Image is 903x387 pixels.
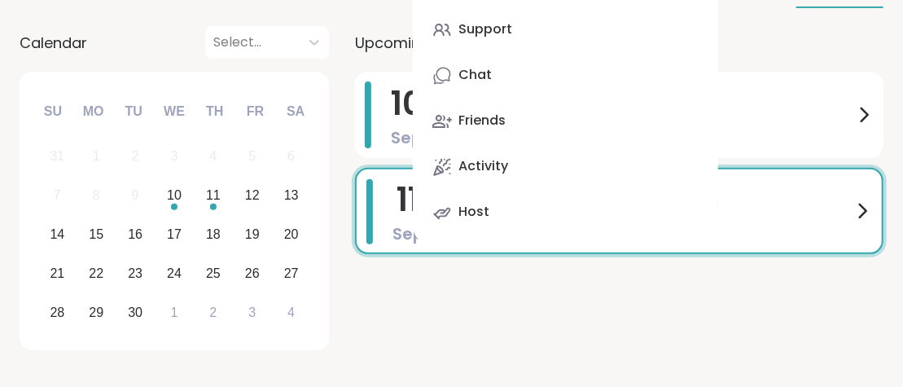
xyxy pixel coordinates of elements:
div: 8 [93,184,100,206]
div: Th [197,94,233,130]
a: Support [426,11,705,50]
div: Sa [278,94,313,130]
div: Choose Monday, September 15th, 2025 [79,218,114,253]
span: 11 [397,177,420,222]
div: 21 [50,262,64,284]
div: 15 [89,223,103,245]
div: Choose Sunday, September 21st, 2025 [40,256,75,291]
div: 1 [171,301,178,323]
div: Chat [458,66,492,84]
div: 25 [206,262,221,284]
div: 14 [50,223,64,245]
div: Not available Tuesday, September 2nd, 2025 [118,139,153,174]
div: 10 [167,184,182,206]
span: Sep [392,222,424,245]
div: 12 [245,184,260,206]
div: We [156,94,192,130]
div: Not available Sunday, August 31st, 2025 [40,139,75,174]
div: month 2025-09 [37,137,310,332]
div: Choose Sunday, September 14th, 2025 [40,218,75,253]
div: Mo [75,94,111,130]
div: 4 [287,301,295,323]
div: Choose Saturday, September 27th, 2025 [274,256,309,291]
span: Upcoming [355,32,430,54]
div: Not available Saturday, September 6th, 2025 [274,139,309,174]
span: Sep [392,126,423,149]
div: 7 [54,184,61,206]
div: 22 [89,262,103,284]
a: Activity [426,147,705,187]
div: 30 [128,301,142,323]
div: Choose Friday, September 12th, 2025 [235,178,270,213]
div: Not available Friday, September 5th, 2025 [235,139,270,174]
div: Choose Saturday, September 13th, 2025 [274,178,309,213]
div: Tu [116,94,151,130]
div: Choose Wednesday, October 1st, 2025 [157,295,192,330]
div: Choose Tuesday, September 23rd, 2025 [118,256,153,291]
div: 6 [287,145,295,167]
div: 2 [132,145,139,167]
div: 9 [132,184,139,206]
div: Choose Friday, September 26th, 2025 [235,256,270,291]
div: Choose Thursday, September 11th, 2025 [196,178,231,213]
div: Choose Thursday, October 2nd, 2025 [196,295,231,330]
div: 19 [245,223,260,245]
div: Not available Wednesday, September 3rd, 2025 [157,139,192,174]
div: Host [458,203,489,221]
div: 29 [89,301,103,323]
div: 4 [209,145,217,167]
div: 31 [50,145,64,167]
div: 27 [284,262,299,284]
div: Support [458,20,512,38]
div: 16 [128,223,142,245]
div: Choose Friday, September 19th, 2025 [235,218,270,253]
div: Choose Tuesday, September 30th, 2025 [118,295,153,330]
div: Su [35,94,71,130]
div: 18 [206,223,221,245]
div: Choose Friday, October 3rd, 2025 [235,295,270,330]
div: 11 [206,184,221,206]
div: 24 [167,262,182,284]
span: Calendar [20,32,87,54]
div: Choose Saturday, September 20th, 2025 [274,218,309,253]
div: Choose Thursday, September 18th, 2025 [196,218,231,253]
div: Choose Monday, September 22nd, 2025 [79,256,114,291]
div: Activity [458,157,508,175]
div: Not available Thursday, September 4th, 2025 [196,139,231,174]
div: 3 [171,145,178,167]
div: Choose Wednesday, September 17th, 2025 [157,218,192,253]
div: Friends [458,112,506,130]
div: Choose Wednesday, September 24th, 2025 [157,256,192,291]
div: 13 [284,184,299,206]
div: 1 [93,145,100,167]
div: 20 [284,223,299,245]
div: Choose Tuesday, September 16th, 2025 [118,218,153,253]
div: 3 [248,301,256,323]
div: 2 [209,301,217,323]
div: 23 [128,262,142,284]
a: Host [426,193,705,232]
div: Not available Monday, September 1st, 2025 [79,139,114,174]
div: Choose Wednesday, September 10th, 2025 [157,178,192,213]
div: Not available Tuesday, September 9th, 2025 [118,178,153,213]
div: 5 [248,145,256,167]
div: Not available Monday, September 8th, 2025 [79,178,114,213]
div: Fr [237,94,273,130]
div: Not available Sunday, September 7th, 2025 [40,178,75,213]
div: Choose Saturday, October 4th, 2025 [274,295,309,330]
div: 17 [167,223,182,245]
a: Chat [426,56,705,95]
div: Choose Sunday, September 28th, 2025 [40,295,75,330]
a: Friends [426,102,705,141]
div: 26 [245,262,260,284]
div: Choose Monday, September 29th, 2025 [79,295,114,330]
div: 28 [50,301,64,323]
div: Choose Thursday, September 25th, 2025 [196,256,231,291]
span: 10 [391,81,423,126]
